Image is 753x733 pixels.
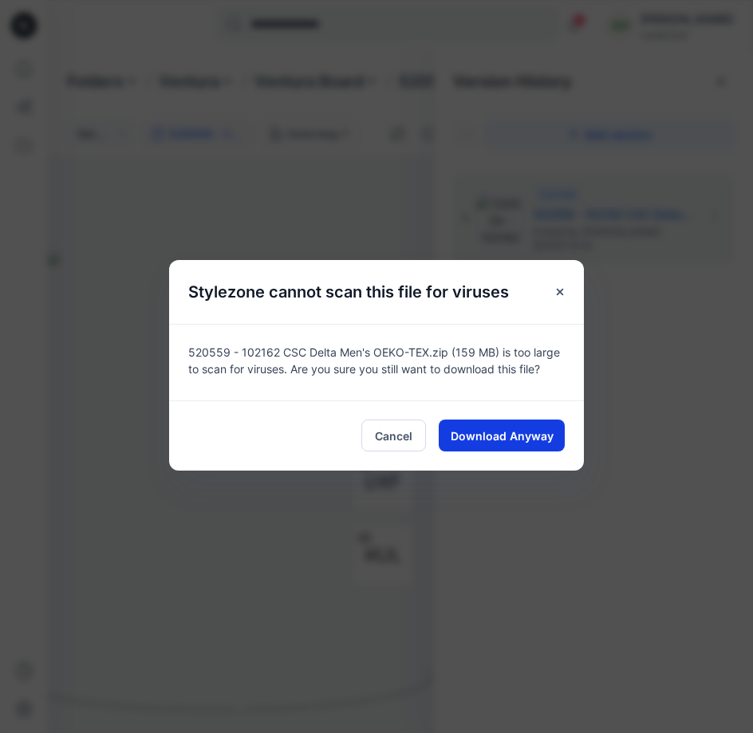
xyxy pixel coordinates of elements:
[169,260,528,324] h5: Stylezone cannot scan this file for viruses
[451,428,554,444] span: Download Anyway
[546,278,574,306] button: Close
[169,324,584,400] div: 520559 - 102162 CSC Delta Men's OEKO-TEX.zip (159 MB) is too large to scan for viruses. Are you s...
[439,420,565,451] button: Download Anyway
[375,428,412,444] span: Cancel
[361,420,426,451] button: Cancel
